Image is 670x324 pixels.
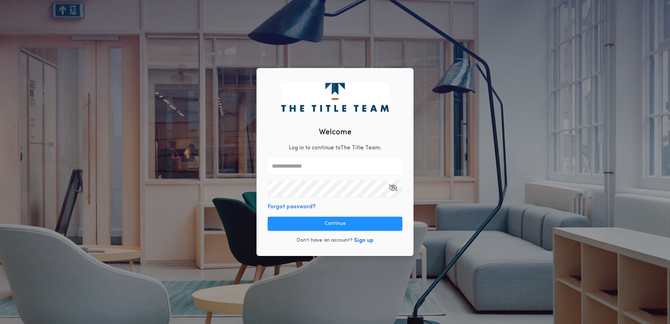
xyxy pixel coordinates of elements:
[319,127,351,138] h2: Welcome
[268,217,402,231] button: Continue
[296,237,353,244] p: Don't have an account?
[354,236,374,245] button: Sign up
[268,203,316,211] button: Forgot password?
[289,144,381,152] p: Log in to continue to The Title Team .
[281,83,389,112] img: logo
